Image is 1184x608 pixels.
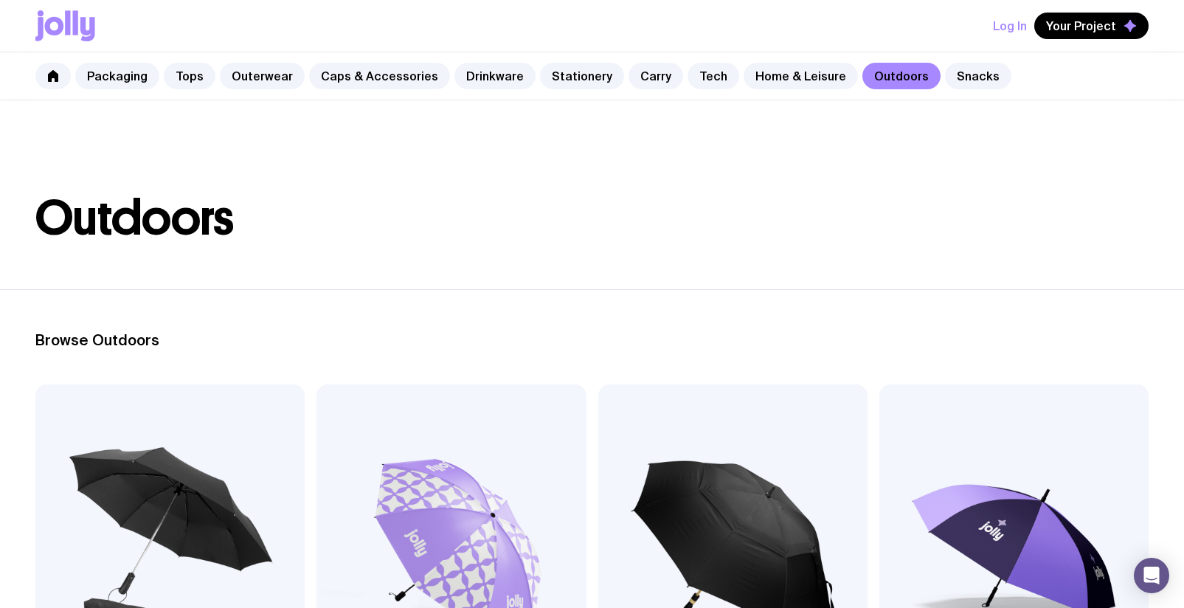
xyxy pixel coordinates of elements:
a: Drinkware [454,63,536,89]
a: Outdoors [862,63,941,89]
a: Tops [164,63,215,89]
h1: Outdoors [35,195,1149,242]
button: Your Project [1034,13,1149,39]
a: Caps & Accessories [309,63,450,89]
a: Carry [629,63,683,89]
a: Home & Leisure [744,63,858,89]
a: Stationery [540,63,624,89]
div: Open Intercom Messenger [1134,558,1169,593]
span: Your Project [1046,18,1116,33]
a: Snacks [945,63,1011,89]
h2: Browse Outdoors [35,331,1149,349]
a: Outerwear [220,63,305,89]
a: Packaging [75,63,159,89]
a: Tech [688,63,739,89]
button: Log In [993,13,1027,39]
